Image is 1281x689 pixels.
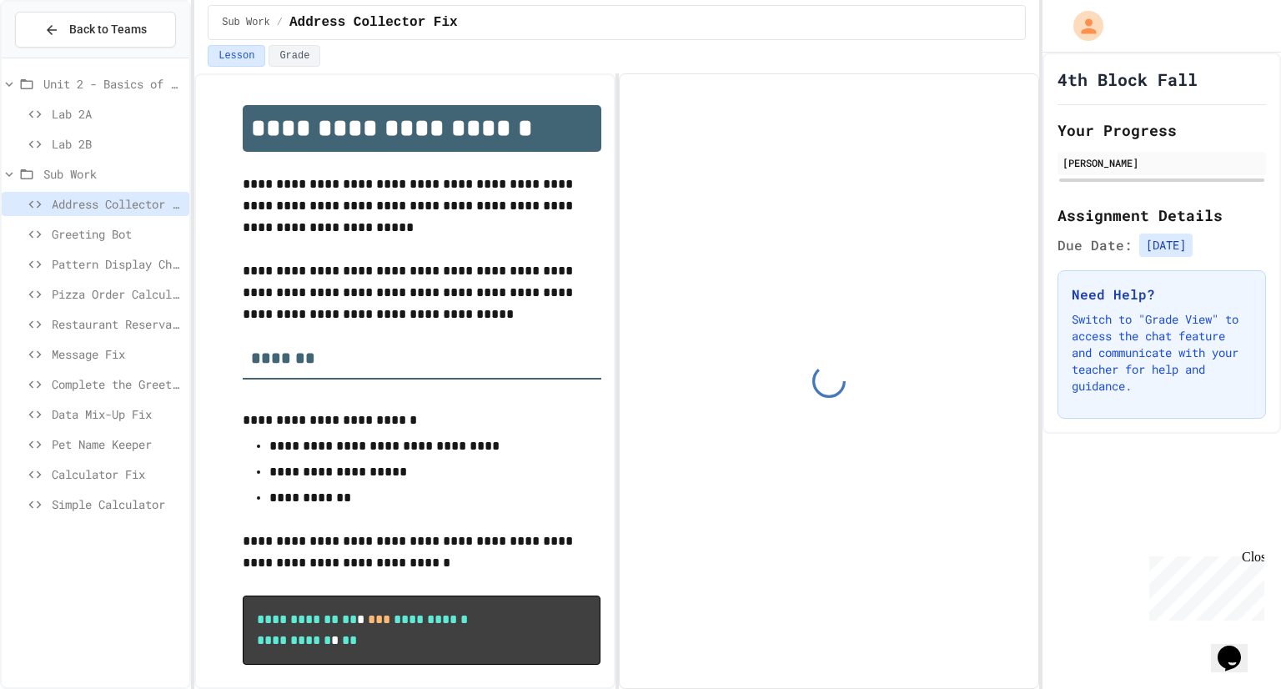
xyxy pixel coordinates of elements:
[277,16,283,29] span: /
[52,405,183,423] span: Data Mix-Up Fix
[52,195,183,213] span: Address Collector Fix
[52,375,183,393] span: Complete the Greeting
[269,45,320,67] button: Grade
[222,16,270,29] span: Sub Work
[1057,68,1198,91] h1: 4th Block Fall
[1139,234,1193,257] span: [DATE]
[1143,550,1264,621] iframe: chat widget
[52,285,183,303] span: Pizza Order Calculator
[1072,311,1252,395] p: Switch to "Grade View" to access the chat feature and communicate with your teacher for help and ...
[1211,622,1264,672] iframe: chat widget
[52,105,183,123] span: Lab 2A
[52,345,183,363] span: Message Fix
[289,13,458,33] span: Address Collector Fix
[69,21,147,38] span: Back to Teams
[1056,7,1108,45] div: My Account
[43,75,183,93] span: Unit 2 - Basics of Python
[15,12,176,48] button: Back to Teams
[1062,155,1261,170] div: [PERSON_NAME]
[1057,118,1266,142] h2: Your Progress
[52,435,183,453] span: Pet Name Keeper
[7,7,115,106] div: Chat with us now!Close
[1057,204,1266,227] h2: Assignment Details
[43,165,183,183] span: Sub Work
[1057,235,1133,255] span: Due Date:
[52,225,183,243] span: Greeting Bot
[1072,284,1252,304] h3: Need Help?
[52,465,183,483] span: Calculator Fix
[208,45,265,67] button: Lesson
[52,495,183,513] span: Simple Calculator
[52,135,183,153] span: Lab 2B
[52,315,183,333] span: Restaurant Reservation System
[52,255,183,273] span: Pattern Display Challenge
